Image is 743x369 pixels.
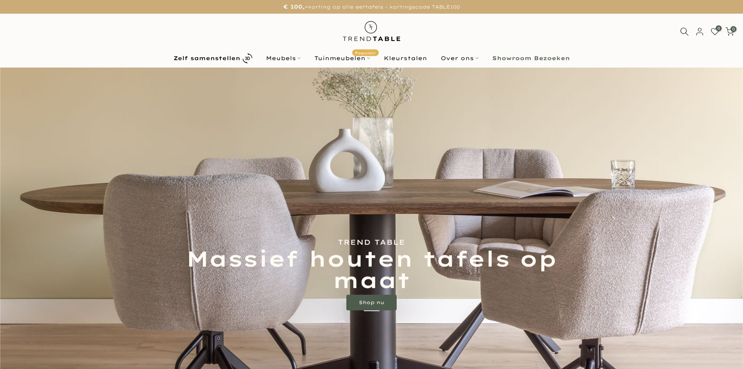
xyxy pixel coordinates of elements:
a: TuinmeubelenPopulair [307,53,377,63]
a: 0 [725,27,734,36]
img: trend-table [337,14,406,48]
a: Zelf samenstellen [167,52,259,65]
p: korting op alle eettafels - kortingscode TABLE100 [10,2,733,12]
b: Zelf samenstellen [174,55,240,61]
b: Showroom Bezoeken [492,55,570,61]
iframe: toggle-frame [1,329,40,368]
a: 0 [711,27,719,36]
a: Shop nu [346,295,397,310]
a: Meubels [259,53,307,63]
span: 0 [731,26,736,32]
a: Over ons [434,53,485,63]
span: 0 [716,25,722,31]
a: Kleurstalen [377,53,434,63]
a: Showroom Bezoeken [485,53,576,63]
span: Populair [352,50,379,56]
strong: € 100,- [283,3,308,10]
